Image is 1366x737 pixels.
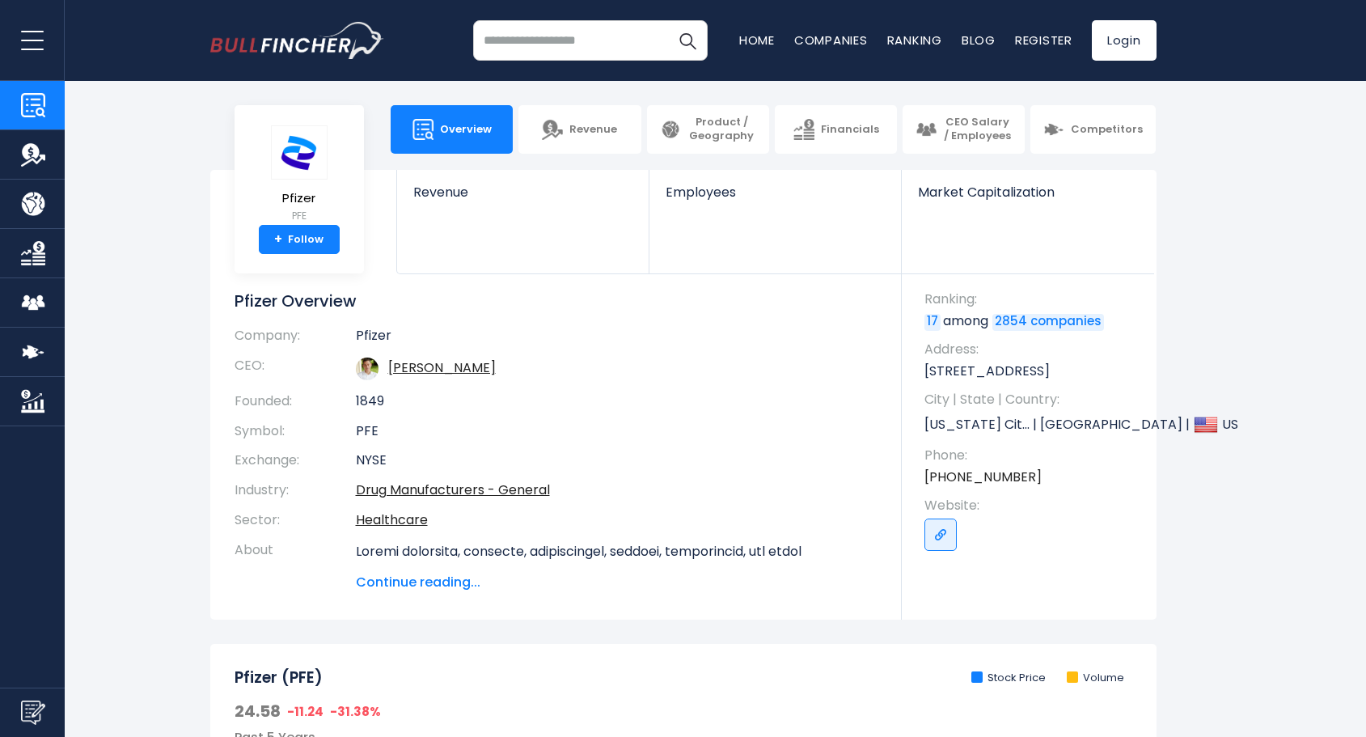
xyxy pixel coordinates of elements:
[274,232,282,247] strong: +
[924,413,1140,437] p: [US_STATE] Cit... | [GEOGRAPHIC_DATA] | US
[647,105,769,154] a: Product / Geography
[821,123,879,137] span: Financials
[259,225,340,254] a: +Follow
[235,476,356,506] th: Industry:
[271,192,328,205] span: Pfizer
[924,447,1140,464] span: Phone:
[330,704,381,720] span: -31.38%
[943,116,1012,143] span: CEO Salary / Employees
[992,314,1104,330] a: 2854 companies
[569,123,617,137] span: Revenue
[775,105,897,154] a: Financials
[235,668,323,688] h2: Pfizer (PFE)
[397,170,649,227] a: Revenue
[887,32,942,49] a: Ranking
[924,341,1140,358] span: Address:
[413,184,632,200] span: Revenue
[924,468,1042,486] a: [PHONE_NUMBER]
[271,209,328,223] small: PFE
[971,671,1046,685] li: Stock Price
[739,32,775,49] a: Home
[356,358,379,380] img: albert-bourla.jpg
[667,20,708,61] button: Search
[210,22,384,59] img: bullfincher logo
[962,32,996,49] a: Blog
[918,184,1138,200] span: Market Capitalization
[356,510,428,529] a: Healthcare
[924,391,1140,409] span: City | State | Country:
[356,417,878,447] td: PFE
[794,32,868,49] a: Companies
[235,351,356,387] th: CEO:
[235,701,281,722] span: 24.58
[210,22,384,59] a: Go to homepage
[924,519,957,551] a: Go to link
[235,387,356,417] th: Founded:
[440,123,492,137] span: Overview
[903,105,1025,154] a: CEO Salary / Employees
[649,170,901,227] a: Employees
[388,358,496,377] a: ceo
[1092,20,1157,61] a: Login
[235,446,356,476] th: Exchange:
[1067,671,1124,685] li: Volume
[924,290,1140,308] span: Ranking:
[924,497,1140,515] span: Website:
[1071,123,1143,137] span: Competitors
[270,125,328,226] a: Pfizer PFE
[356,481,550,499] a: Drug Manufacturers - General
[924,362,1140,380] p: [STREET_ADDRESS]
[356,446,878,476] td: NYSE
[235,506,356,536] th: Sector:
[1015,32,1072,49] a: Register
[687,116,756,143] span: Product / Geography
[666,184,885,200] span: Employees
[235,328,356,351] th: Company:
[391,105,513,154] a: Overview
[902,170,1154,227] a: Market Capitalization
[235,290,878,311] h1: Pfizer Overview
[518,105,641,154] a: Revenue
[287,704,324,720] span: -11.24
[356,387,878,417] td: 1849
[356,328,878,351] td: Pfizer
[356,573,878,592] span: Continue reading...
[235,417,356,447] th: Symbol:
[235,536,356,592] th: About
[1030,105,1156,154] a: Competitors
[924,312,1140,330] p: among
[924,314,941,330] a: 17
